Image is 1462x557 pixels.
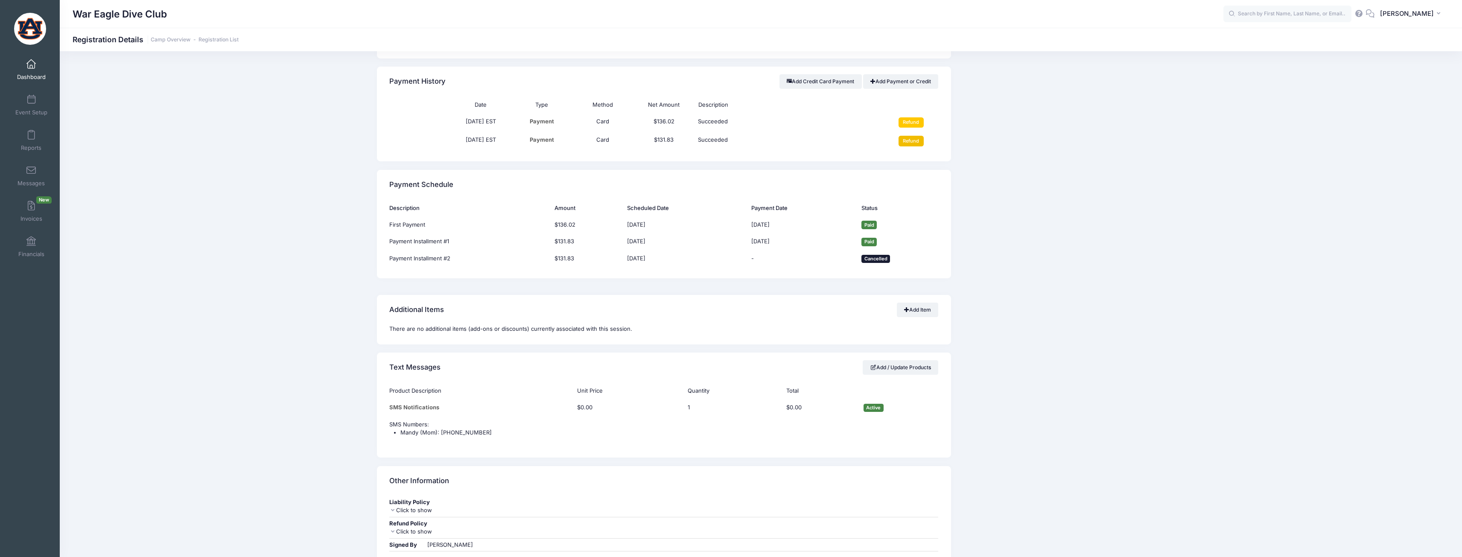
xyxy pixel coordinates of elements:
[695,113,878,132] td: Succeeded
[857,200,938,216] th: Status
[782,382,859,399] th: Total
[688,403,700,412] div: Click Pencil to edit...
[897,303,939,317] a: Add Item
[450,96,511,113] th: Date
[695,132,878,151] td: Succeeded
[623,216,747,233] td: [DATE]
[863,360,939,375] a: Add / Update Products
[1374,4,1449,24] button: [PERSON_NAME]
[572,132,633,151] td: Card
[400,429,939,437] li: Mandy (Mom): [PHONE_NUMBER]
[572,96,633,113] th: Method
[511,113,572,132] td: Payment
[14,13,46,45] img: War Eagle Dive Club
[782,399,859,416] td: $0.00
[861,255,890,263] span: Cancelled
[20,215,42,222] span: Invoices
[779,74,862,89] button: Add Credit Card Payment
[511,132,572,151] td: Payment
[573,399,684,416] td: $0.00
[633,132,695,151] td: $131.83
[73,35,239,44] h1: Registration Details
[695,96,878,113] th: Description
[389,541,426,549] div: Signed By
[861,238,877,246] span: Paid
[623,233,747,251] td: [DATE]
[551,233,623,251] td: $131.83
[427,541,473,549] div: [PERSON_NAME]
[11,232,52,262] a: Financials
[389,233,551,251] td: Payment Installment #1
[11,125,52,155] a: Reports
[572,113,633,132] td: Card
[389,519,939,528] div: Refund Policy
[389,70,446,94] h4: Payment History
[36,196,52,204] span: New
[899,117,924,128] input: Refund
[389,498,939,507] div: Liability Policy
[21,144,41,152] span: Reports
[1380,9,1434,18] span: [PERSON_NAME]
[747,250,858,267] td: -
[389,469,449,493] h4: Other Information
[551,200,623,216] th: Amount
[11,90,52,120] a: Event Setup
[633,96,695,113] th: Net Amount
[389,528,939,536] div: Click to show
[389,298,444,322] h4: Additional Items
[747,233,858,251] td: [DATE]
[15,109,47,116] span: Event Setup
[623,250,747,267] td: [DATE]
[389,250,551,267] td: Payment Installment #2
[747,216,858,233] td: [DATE]
[11,161,52,191] a: Messages
[623,200,747,216] th: Scheduled Date
[11,55,52,85] a: Dashboard
[389,200,551,216] th: Description
[633,113,695,132] td: $136.02
[1223,6,1351,23] input: Search by First Name, Last Name, or Email...
[389,216,551,233] td: First Payment
[899,136,924,146] input: Refund
[18,180,45,187] span: Messages
[863,74,939,89] a: Add Payment or Credit
[684,382,782,399] th: Quantity
[573,382,684,399] th: Unit Price
[747,200,858,216] th: Payment Date
[198,37,239,43] a: Registration List
[377,325,951,344] div: There are no additional items (add-ons or discounts) currently associated with this session.
[861,221,877,229] span: Paid
[389,506,939,515] div: Click to show
[389,382,573,399] th: Product Description
[11,196,52,226] a: InvoicesNew
[151,37,190,43] a: Camp Overview
[551,250,623,267] td: $131.83
[389,416,939,447] td: SMS Numbers:
[18,251,44,258] span: Financials
[389,172,453,197] h4: Payment Schedule
[450,132,511,151] td: [DATE] EST
[17,73,46,81] span: Dashboard
[389,356,441,380] h4: Text Messages
[450,113,511,132] td: [DATE] EST
[389,399,573,416] td: SMS Notifications
[73,4,167,24] h1: War Eagle Dive Club
[551,216,623,233] td: $136.02
[864,404,884,412] span: Active
[511,96,572,113] th: Type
